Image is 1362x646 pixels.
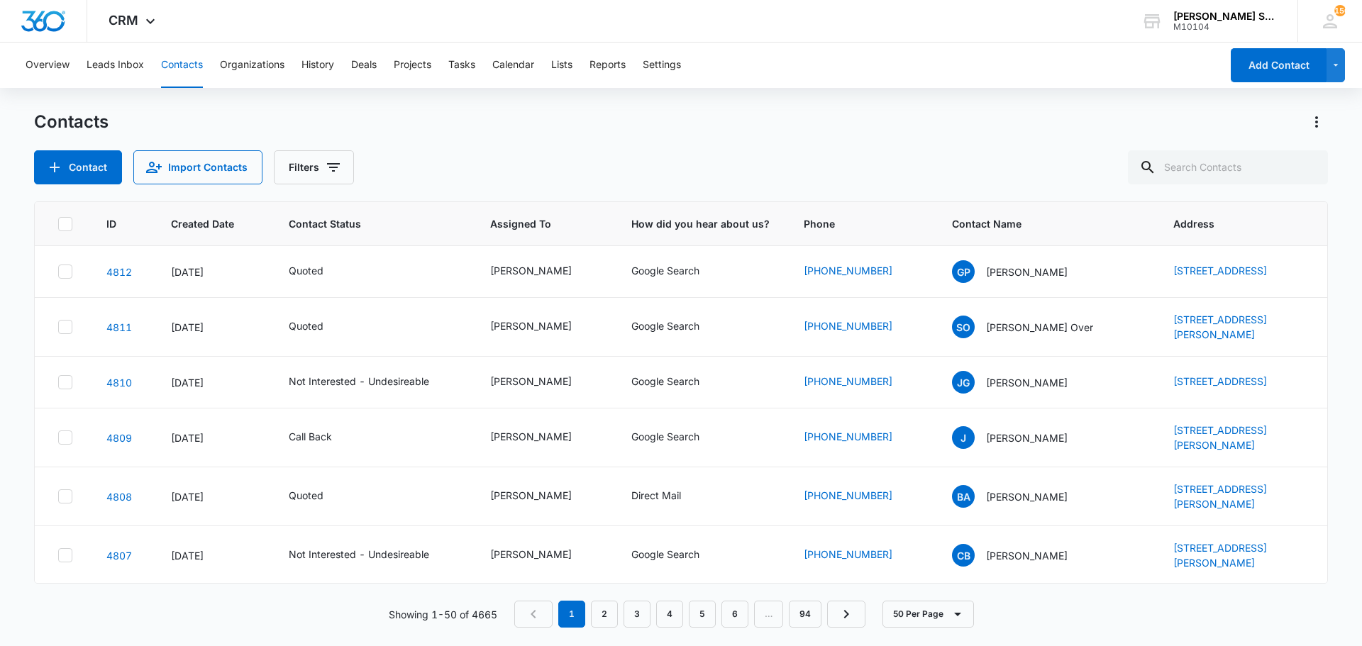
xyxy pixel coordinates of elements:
[804,318,892,333] a: [PHONE_NUMBER]
[804,429,918,446] div: Phone - 8153193201 - Select to Edit Field
[631,429,699,444] div: Google Search
[952,260,1093,283] div: Contact Name - Gopi Patel - Select to Edit Field
[882,601,974,628] button: 50 Per Page
[289,488,349,505] div: Contact Status - Quoted - Select to Edit Field
[490,263,597,280] div: Assigned To - Brian Johnston - Select to Edit Field
[643,43,681,88] button: Settings
[1334,5,1346,16] span: 150
[106,377,132,389] a: Navigate to contact details page for Jessica Gray
[952,426,1093,449] div: Contact Name - James - Select to Edit Field
[1173,264,1267,277] a: [STREET_ADDRESS]
[631,263,699,278] div: Google Search
[274,150,354,184] button: Filters
[161,43,203,88] button: Contacts
[952,316,1119,338] div: Contact Name - Scott Over - Select to Edit Field
[34,111,109,133] h1: Contacts
[289,318,349,335] div: Contact Status - Quoted - Select to Edit Field
[289,429,358,446] div: Contact Status - Call Back - Select to Edit Field
[1173,22,1277,32] div: account id
[952,371,975,394] span: JG
[631,318,725,335] div: How did you hear about us? - Google Search - Select to Edit Field
[490,374,597,391] div: Assigned To - Kenneth Florman - Select to Edit Field
[171,489,255,504] div: [DATE]
[1305,111,1328,133] button: Actions
[952,316,975,338] span: SO
[289,547,455,564] div: Contact Status - Not Interested - Undesireable - Select to Edit Field
[490,488,597,505] div: Assigned To - Ted DiMayo - Select to Edit Field
[106,550,132,562] a: Navigate to contact details page for Christopher brown
[631,318,699,333] div: Google Search
[804,547,918,564] div: Phone - 6367959314 - Select to Edit Field
[490,547,572,562] div: [PERSON_NAME]
[631,374,725,391] div: How did you hear about us? - Google Search - Select to Edit Field
[490,216,577,231] span: Assigned To
[804,374,918,391] div: Phone - 7657305147 - Select to Edit Field
[1173,540,1305,570] div: Address - 302 montclair tower dr, st charles, MO, 63303 - Select to Edit Field
[289,263,349,280] div: Contact Status - Quoted - Select to Edit Field
[351,43,377,88] button: Deals
[804,429,892,444] a: [PHONE_NUMBER]
[804,318,918,335] div: Phone - 3177537632 - Select to Edit Field
[689,601,716,628] a: Page 5
[106,321,132,333] a: Navigate to contact details page for Scott Over
[171,375,255,390] div: [DATE]
[1173,423,1305,452] div: Address - 2106 Daniel Lewis Dr, New Lenox, il, 60451, United States - Select to Edit Field
[492,43,534,88] button: Calendar
[106,491,132,503] a: Navigate to contact details page for Bill Abitz
[986,375,1068,390] p: [PERSON_NAME]
[289,488,323,503] div: Quoted
[26,43,70,88] button: Overview
[804,547,892,562] a: [PHONE_NUMBER]
[952,544,1093,567] div: Contact Name - Christopher brown - Select to Edit Field
[220,43,284,88] button: Organizations
[514,601,865,628] nav: Pagination
[490,318,572,333] div: [PERSON_NAME]
[133,150,262,184] button: Import Contacts
[490,318,597,335] div: Assigned To - Jim McDevitt - Select to Edit Field
[589,43,626,88] button: Reports
[106,216,116,231] span: ID
[1173,483,1267,510] a: [STREET_ADDRESS][PERSON_NAME]
[952,485,1093,508] div: Contact Name - Bill Abitz - Select to Edit Field
[34,150,122,184] button: Add Contact
[289,216,436,231] span: Contact Status
[109,13,138,28] span: CRM
[1231,48,1327,82] button: Add Contact
[721,601,748,628] a: Page 6
[986,320,1093,335] p: [PERSON_NAME] Over
[289,263,323,278] div: Quoted
[106,432,132,444] a: Navigate to contact details page for James
[490,429,572,444] div: [PERSON_NAME]
[448,43,475,88] button: Tasks
[551,43,572,88] button: Lists
[289,374,455,391] div: Contact Status - Not Interested - Undesireable - Select to Edit Field
[952,371,1093,394] div: Contact Name - Jessica Gray - Select to Edit Field
[171,320,255,335] div: [DATE]
[394,43,431,88] button: Projects
[804,488,892,503] a: [PHONE_NUMBER]
[952,216,1119,231] span: Contact Name
[656,601,683,628] a: Page 4
[986,489,1068,504] p: [PERSON_NAME]
[490,488,572,503] div: [PERSON_NAME]
[1173,11,1277,22] div: account name
[631,429,725,446] div: How did you hear about us? - Google Search - Select to Edit Field
[1173,263,1292,280] div: Address - 308 Castle Drive, Elk Grove Village, IL, 60007 - Select to Edit Field
[171,430,255,445] div: [DATE]
[986,264,1068,279] p: [PERSON_NAME]
[631,216,770,231] span: How did you hear about us?
[804,263,918,280] div: Phone - 8473854808 - Select to Edit Field
[1173,542,1267,569] a: [STREET_ADDRESS][PERSON_NAME]
[631,374,699,389] div: Google Search
[631,547,699,562] div: Google Search
[631,488,707,505] div: How did you hear about us? - Direct Mail - Select to Edit Field
[631,263,725,280] div: How did you hear about us? - Google Search - Select to Edit Field
[490,263,572,278] div: [PERSON_NAME]
[952,544,975,567] span: Cb
[289,374,429,389] div: Not Interested - Undesireable
[87,43,144,88] button: Leads Inbox
[1173,375,1267,387] a: [STREET_ADDRESS]
[106,266,132,278] a: Navigate to contact details page for Gopi Patel
[1334,5,1346,16] div: notifications count
[171,216,234,231] span: Created Date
